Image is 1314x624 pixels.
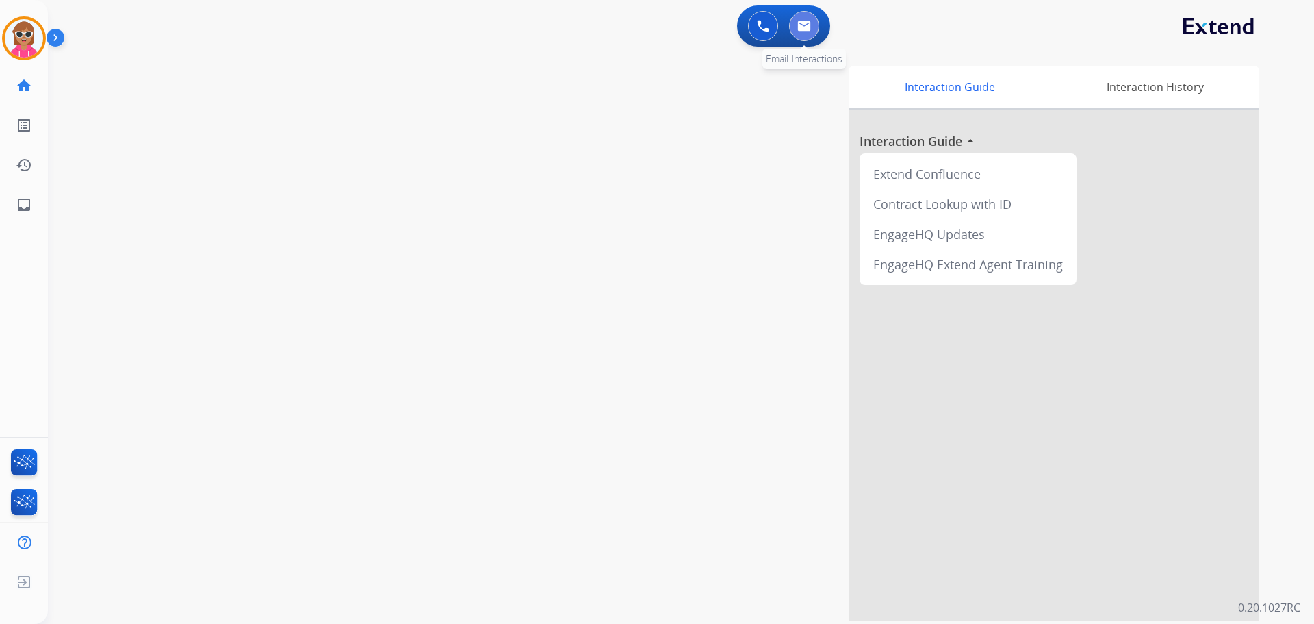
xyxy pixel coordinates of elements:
[16,157,32,173] mat-icon: history
[865,159,1071,189] div: Extend Confluence
[16,117,32,134] mat-icon: list_alt
[5,19,43,58] img: avatar
[849,66,1051,108] div: Interaction Guide
[16,77,32,94] mat-icon: home
[865,219,1071,249] div: EngageHQ Updates
[16,197,32,213] mat-icon: inbox
[865,249,1071,279] div: EngageHQ Extend Agent Training
[865,189,1071,219] div: Contract Lookup with ID
[766,52,842,65] span: Email Interactions
[1238,599,1300,616] p: 0.20.1027RC
[1051,66,1259,108] div: Interaction History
